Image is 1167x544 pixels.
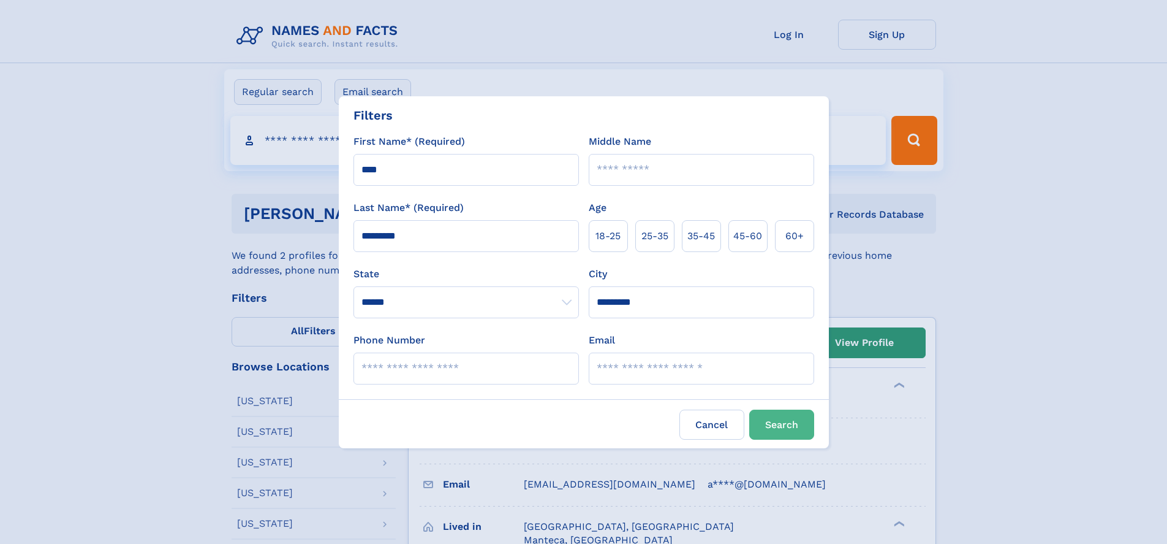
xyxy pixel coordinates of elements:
span: 35‑45 [687,229,715,243]
label: Age [589,201,606,215]
span: 18‑25 [595,229,621,243]
span: 45‑60 [733,229,762,243]
label: City [589,267,607,282]
label: Phone Number [353,333,425,348]
label: First Name* (Required) [353,134,465,149]
label: Middle Name [589,134,651,149]
label: Last Name* (Required) [353,201,464,215]
span: 25‑35 [641,229,668,243]
label: Cancel [679,410,744,440]
button: Search [749,410,814,440]
span: 60+ [785,229,804,243]
label: State [353,267,579,282]
div: Filters [353,106,393,125]
label: Email [589,333,615,348]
